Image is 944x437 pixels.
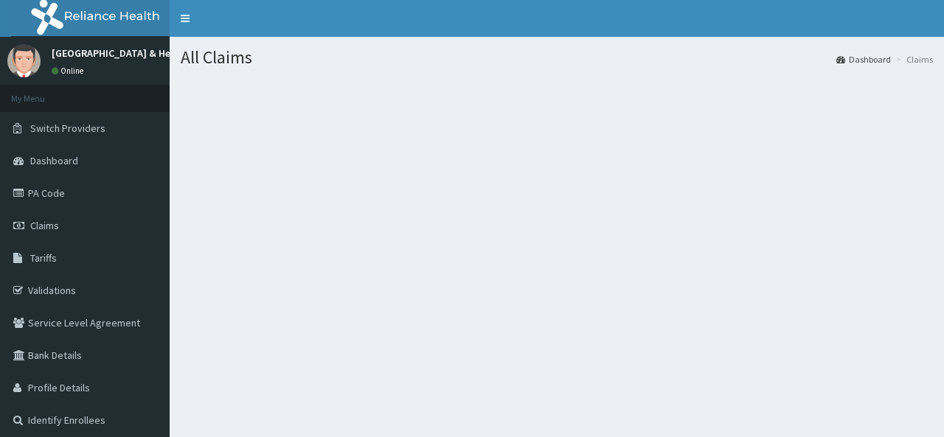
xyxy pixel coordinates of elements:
[836,53,891,66] a: Dashboard
[30,251,57,265] span: Tariffs
[52,48,209,58] p: [GEOGRAPHIC_DATA] & Healthcare
[30,219,59,232] span: Claims
[892,53,933,66] li: Claims
[30,122,105,135] span: Switch Providers
[7,44,41,77] img: User Image
[52,66,87,76] a: Online
[181,48,933,67] h1: All Claims
[30,154,78,167] span: Dashboard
